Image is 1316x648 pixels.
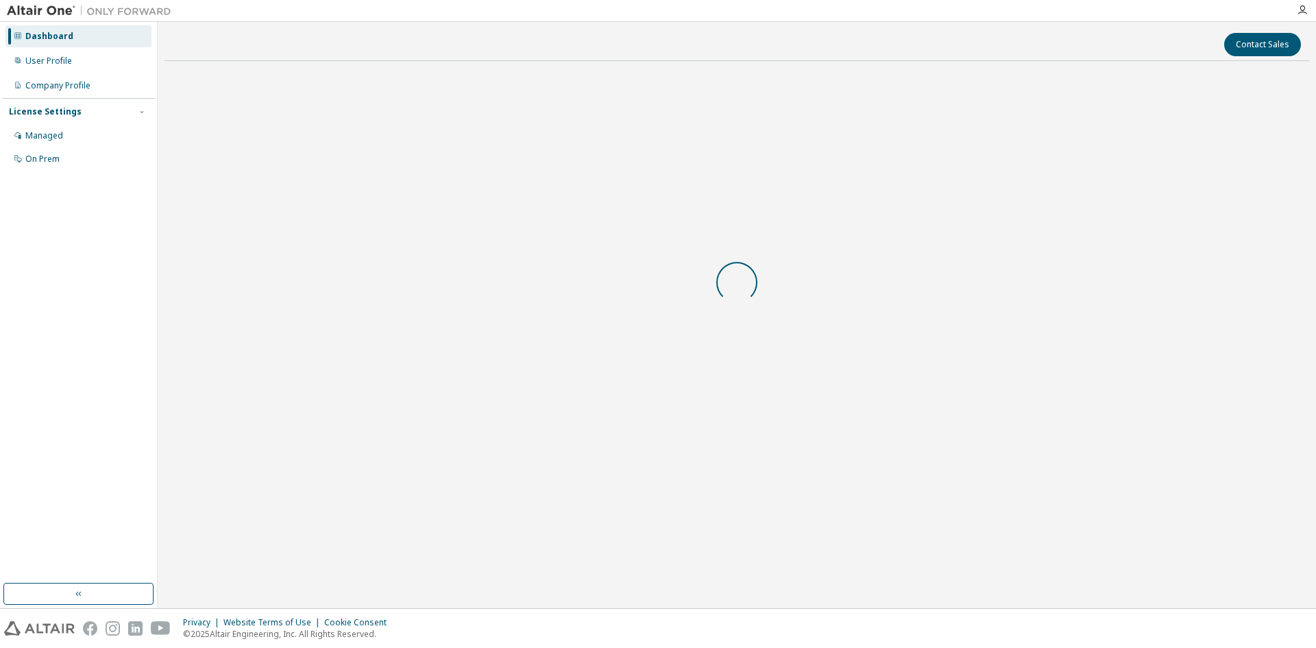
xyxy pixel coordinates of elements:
div: Privacy [183,617,223,628]
div: Managed [25,130,63,141]
button: Contact Sales [1224,33,1301,56]
div: On Prem [25,154,60,165]
img: youtube.svg [151,621,171,636]
img: Altair One [7,4,178,18]
div: User Profile [25,56,72,67]
img: instagram.svg [106,621,120,636]
img: linkedin.svg [128,621,143,636]
img: facebook.svg [83,621,97,636]
img: altair_logo.svg [4,621,75,636]
p: © 2025 Altair Engineering, Inc. All Rights Reserved. [183,628,395,640]
div: Website Terms of Use [223,617,324,628]
div: Company Profile [25,80,90,91]
div: Dashboard [25,31,73,42]
div: Cookie Consent [324,617,395,628]
div: License Settings [9,106,82,117]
